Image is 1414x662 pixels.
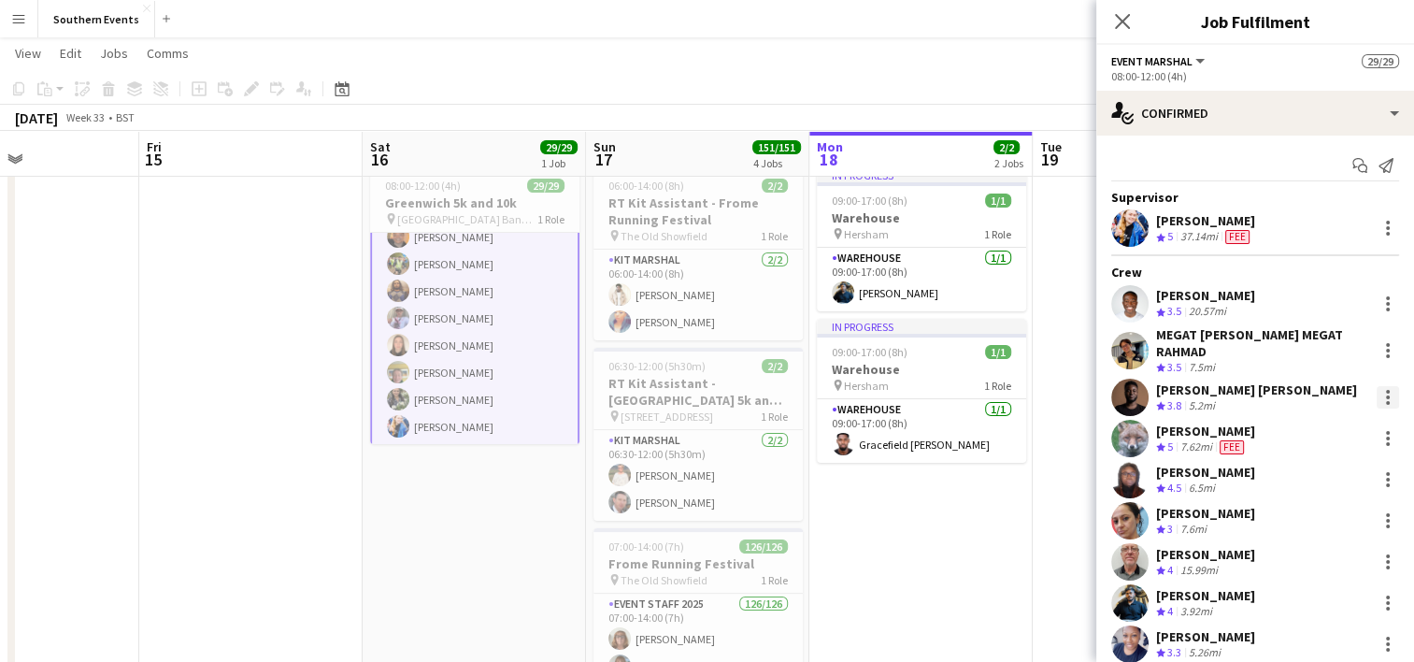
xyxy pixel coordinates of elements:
span: 1 Role [761,573,788,587]
span: 2/2 [762,359,788,373]
span: 29/29 [540,140,578,154]
div: 37.14mi [1177,229,1221,245]
span: 1 Role [537,212,564,226]
span: 06:30-12:00 (5h30m) [608,359,706,373]
span: 1 Role [761,229,788,243]
span: 19 [1037,149,1062,170]
app-card-role: Warehouse1/109:00-17:00 (8h)Gracefield [PERSON_NAME] [817,399,1026,463]
div: [PERSON_NAME] [1156,505,1255,522]
app-job-card: 08:00-12:00 (4h)29/29Greenwich 5k and 10k [GEOGRAPHIC_DATA] Bandstand1 Role[PERSON_NAME][PERSON_N... [370,167,579,444]
span: 4 [1167,563,1173,577]
div: Crew has different fees then in role [1221,229,1253,245]
div: [PERSON_NAME] [1156,287,1255,304]
h3: Job Fulfilment [1096,9,1414,34]
div: MEGAT [PERSON_NAME] MEGAT RAHMAD [1156,326,1369,360]
span: 1 Role [984,227,1011,241]
span: 15 [144,149,162,170]
span: 151/151 [752,140,801,154]
div: [PERSON_NAME] [PERSON_NAME] [1156,381,1357,398]
div: 08:00-12:00 (4h) [1111,69,1399,83]
div: 7.62mi [1177,439,1216,455]
a: View [7,41,49,65]
h3: Warehouse [817,209,1026,226]
span: Hersham [844,227,889,241]
app-card-role: Warehouse1/109:00-17:00 (8h)[PERSON_NAME] [817,248,1026,311]
span: The Old Showfield [621,573,707,587]
span: 3.8 [1167,398,1181,412]
span: 126/126 [739,540,788,554]
div: 2 Jobs [994,156,1023,170]
div: 5.26mi [1185,645,1224,661]
span: 07:00-14:00 (7h) [608,540,684,554]
div: 1 Job [541,156,577,170]
div: 20.57mi [1185,304,1230,320]
app-card-role: Kit Marshal2/206:30-12:00 (5h30m)[PERSON_NAME][PERSON_NAME] [593,430,803,521]
h3: RT Kit Assistant - Frome Running Festival [593,194,803,228]
span: 29/29 [1362,54,1399,68]
div: [PERSON_NAME] [1156,212,1255,229]
h3: RT Kit Assistant - [GEOGRAPHIC_DATA] 5k and 10k [593,375,803,409]
span: 2/2 [762,179,788,193]
span: 18 [814,149,843,170]
span: 29/29 [527,179,564,193]
div: 15.99mi [1177,563,1221,579]
span: 1/1 [985,194,1011,208]
span: Week 33 [62,110,108,124]
span: Event Marshal [1111,54,1193,68]
span: 3.5 [1167,304,1181,318]
span: Edit [60,45,81,62]
button: Southern Events [38,1,155,37]
a: Jobs [93,41,136,65]
span: The Old Showfield [621,229,707,243]
div: In progress [817,319,1026,334]
div: 6.5mi [1185,481,1219,496]
button: Event Marshal [1111,54,1207,68]
span: 1 Role [761,410,788,424]
span: 09:00-17:00 (8h) [832,194,907,208]
span: 5 [1167,439,1173,453]
span: 3 [1167,522,1173,536]
span: 4.5 [1167,481,1181,495]
span: 2/2 [993,140,1020,154]
div: 7.5mi [1185,360,1219,376]
span: Sun [593,138,616,155]
span: Hersham [844,379,889,393]
span: Comms [147,45,189,62]
app-job-card: In progress09:00-17:00 (8h)1/1Warehouse Hersham1 RoleWarehouse1/109:00-17:00 (8h)[PERSON_NAME] [817,167,1026,311]
span: Fee [1225,230,1250,244]
h3: Warehouse [817,361,1026,378]
div: 06:00-14:00 (8h)2/2RT Kit Assistant - Frome Running Festival The Old Showfield1 RoleKit Marshal2/... [593,167,803,340]
div: 5.2mi [1185,398,1219,414]
span: View [15,45,41,62]
div: [PERSON_NAME] [1156,587,1255,604]
span: Fee [1220,440,1244,454]
span: Fri [147,138,162,155]
div: Crew [1096,264,1414,281]
div: [PERSON_NAME] [1156,423,1255,439]
span: 17 [591,149,616,170]
div: Supervisor [1096,189,1414,206]
span: Jobs [100,45,128,62]
span: 09:00-17:00 (8h) [832,345,907,359]
span: 3.5 [1167,360,1181,374]
h3: Greenwich 5k and 10k [370,194,579,211]
div: Confirmed [1096,91,1414,136]
span: 06:00-14:00 (8h) [608,179,684,193]
span: 16 [367,149,391,170]
div: Crew has different fees then in role [1216,439,1248,455]
div: BST [116,110,135,124]
span: Tue [1040,138,1062,155]
span: 1 Role [984,379,1011,393]
span: 4 [1167,604,1173,618]
div: 7.6mi [1177,522,1210,538]
span: Sat [370,138,391,155]
span: 08:00-12:00 (4h) [385,179,461,193]
app-job-card: In progress09:00-17:00 (8h)1/1Warehouse Hersham1 RoleWarehouse1/109:00-17:00 (8h)Gracefield [PERS... [817,319,1026,463]
app-job-card: 06:30-12:00 (5h30m)2/2RT Kit Assistant - [GEOGRAPHIC_DATA] 5k and 10k [STREET_ADDRESS]1 RoleKit M... [593,348,803,521]
h3: Frome Running Festival [593,555,803,572]
div: [PERSON_NAME] [1156,546,1255,563]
